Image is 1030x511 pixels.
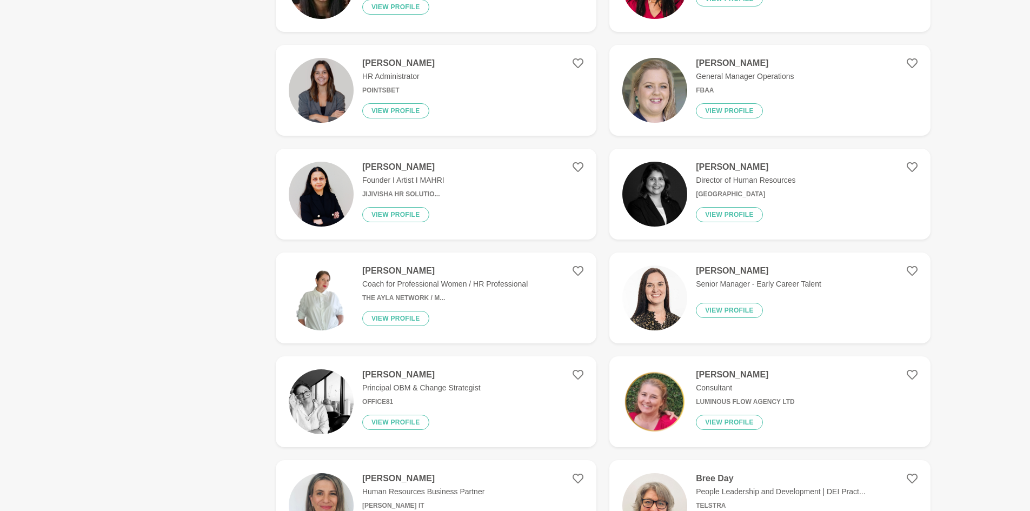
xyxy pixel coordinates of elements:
[276,356,596,447] a: [PERSON_NAME]Principal OBM & Change StrategistOffice81View profile
[622,58,687,123] img: efb1e6baca0963a48562ed9088362cce1bcfd126-800x800.jpg
[362,175,444,186] p: Founder I Artist I MAHRI
[622,162,687,227] img: f7dfc961542e0a591845e344f328980c61389bb0-501x501.jpg
[289,369,354,434] img: 567180e8d4009792790a9fabe08dcd344b53df93-3024x4032.jpg
[696,71,794,82] p: General Manager Operations
[362,207,429,222] button: View profile
[362,266,528,276] h4: [PERSON_NAME]
[362,278,528,290] p: Coach for Professional Women / HR Professional
[696,398,794,406] h6: Luminous Flow Agency Ltd
[289,266,354,330] img: 9a713564c0f554e58e55efada4de17ccd0c80fb9-2178x1940.png
[362,398,481,406] h6: Office81
[696,473,865,484] h4: Bree Day
[696,278,821,290] p: Senior Manager - Early Career Talent
[276,149,596,240] a: [PERSON_NAME]Founder I Artist I MAHRIJijivisha HR Solutio...View profile
[696,502,865,510] h6: Telstra
[696,486,865,497] p: People Leadership and Development | DEI Pract...
[362,190,444,198] h6: Jijivisha HR Solutio...
[362,473,484,484] h4: [PERSON_NAME]
[609,356,930,447] a: [PERSON_NAME]ConsultantLuminous Flow Agency LtdView profile
[696,266,821,276] h4: [PERSON_NAME]
[362,103,429,118] button: View profile
[362,486,484,497] p: Human Resources Business Partner
[609,45,930,136] a: [PERSON_NAME]General Manager OperationsFBAAView profile
[276,253,596,343] a: [PERSON_NAME]Coach for Professional Women / HR ProfessionalThe Ayla Network / M...View profile
[622,369,687,434] img: 95ed0b5d87fa9936ea0607c064def7179e7a1f30-1000x1000.png
[696,190,795,198] h6: [GEOGRAPHIC_DATA]
[696,87,794,95] h6: FBAA
[622,266,687,330] img: 17613eace20b990c73b466a04cde2c2b9b450d6b-443x443.jpg
[362,502,484,510] h6: [PERSON_NAME] IT
[696,382,794,394] p: Consultant
[289,58,354,123] img: 75fec5f78822a3e417004d0cddb1e440de3afc29-524x548.png
[696,207,763,222] button: View profile
[609,253,930,343] a: [PERSON_NAME]Senior Manager - Early Career TalentView profile
[362,162,444,172] h4: [PERSON_NAME]
[362,58,435,69] h4: [PERSON_NAME]
[362,87,435,95] h6: PointsBet
[696,103,763,118] button: View profile
[362,294,528,302] h6: The Ayla Network / M...
[362,71,435,82] p: HR Administrator
[362,369,481,380] h4: [PERSON_NAME]
[362,415,429,430] button: View profile
[289,162,354,227] img: a64cdb5362bd95f97a1a62b264c607aef0a6ff99-2732x3034.jpg
[696,175,795,186] p: Director of Human Resources
[696,303,763,318] button: View profile
[696,415,763,430] button: View profile
[362,382,481,394] p: Principal OBM & Change Strategist
[362,311,429,326] button: View profile
[696,369,794,380] h4: [PERSON_NAME]
[276,45,596,136] a: [PERSON_NAME]HR AdministratorPointsBetView profile
[609,149,930,240] a: [PERSON_NAME]Director of Human Resources[GEOGRAPHIC_DATA]View profile
[696,162,795,172] h4: [PERSON_NAME]
[696,58,794,69] h4: [PERSON_NAME]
